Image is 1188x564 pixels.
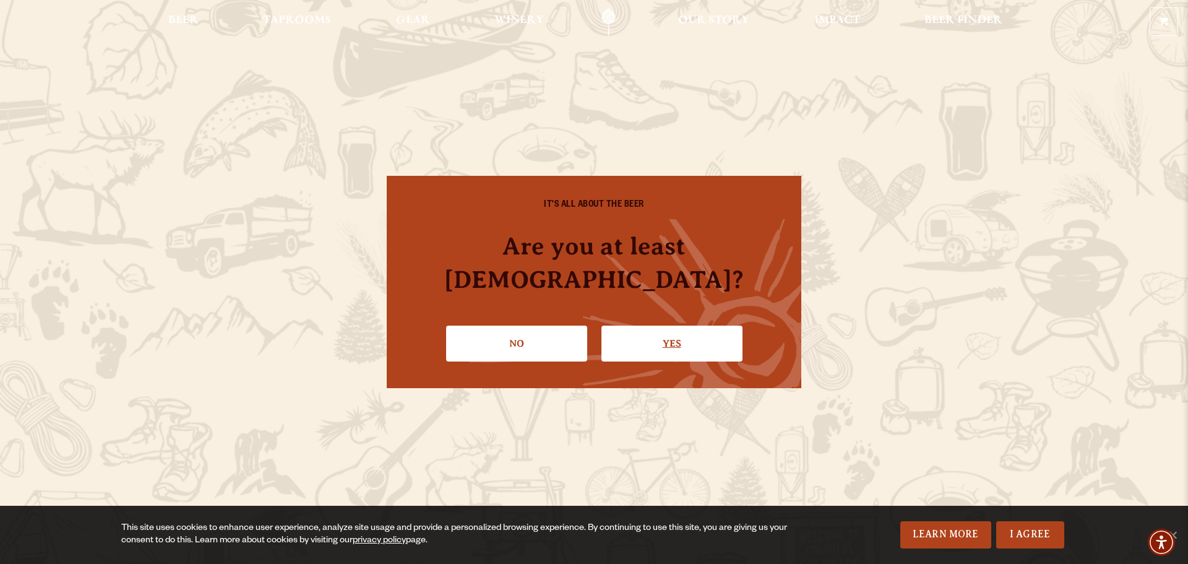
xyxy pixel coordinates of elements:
[494,15,544,25] span: Winery
[670,8,757,36] a: Our Story
[916,8,1010,36] a: Beer Finder
[396,15,430,25] span: Gear
[263,15,331,25] span: Taprooms
[446,326,587,362] a: No
[168,15,199,25] span: Beer
[160,8,207,36] a: Beer
[585,8,632,36] a: Odell Home
[486,8,552,36] a: Winery
[900,521,991,549] a: Learn More
[806,8,868,36] a: Impact
[411,230,777,295] h4: Are you at least [DEMOGRAPHIC_DATA]?
[924,15,1002,25] span: Beer Finder
[388,8,438,36] a: Gear
[678,15,749,25] span: Our Story
[1148,529,1175,556] div: Accessibility Menu
[814,15,860,25] span: Impact
[411,201,777,212] h6: IT'S ALL ABOUT THE BEER
[353,536,406,546] a: privacy policy
[996,521,1064,549] a: I Agree
[121,523,797,547] div: This site uses cookies to enhance user experience, analyze site usage and provide a personalized ...
[601,326,742,362] a: Confirm I'm 21 or older
[255,8,339,36] a: Taprooms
